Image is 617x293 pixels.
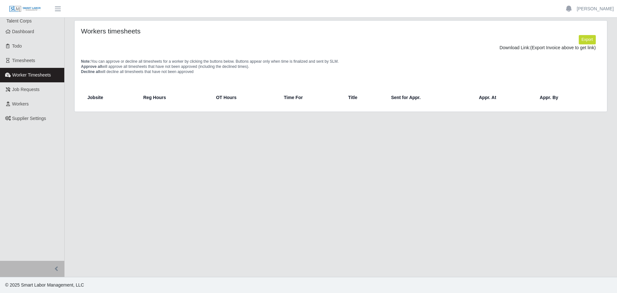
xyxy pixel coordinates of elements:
span: Timesheets [12,58,35,63]
span: Talent Corps [6,18,32,23]
th: Title [343,90,386,105]
th: Time For [279,90,343,105]
th: OT Hours [211,90,279,105]
img: SLM Logo [9,5,41,13]
a: [PERSON_NAME] [577,5,614,12]
span: Job Requests [12,87,40,92]
span: Approve all [81,64,102,69]
th: Sent for Appr. [386,90,474,105]
span: Supplier Settings [12,116,46,121]
span: Note: [81,59,91,64]
span: Decline all [81,69,100,74]
th: Appr. At [474,90,534,105]
button: Export [579,35,596,44]
th: Jobsite [84,90,138,105]
span: © 2025 Smart Labor Management, LLC [5,282,84,288]
h4: Workers timesheets [81,27,292,35]
p: You can approve or decline all timesheets for a worker by clicking the buttons below. Buttons app... [81,59,601,74]
span: Workers [12,101,29,106]
div: Download Link: [86,44,596,51]
span: Worker Timesheets [12,72,51,78]
th: Reg Hours [138,90,211,105]
span: Todo [12,43,22,49]
th: Appr. By [535,90,598,105]
span: Dashboard [12,29,34,34]
span: (Export Invoice above to get link) [530,45,596,50]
